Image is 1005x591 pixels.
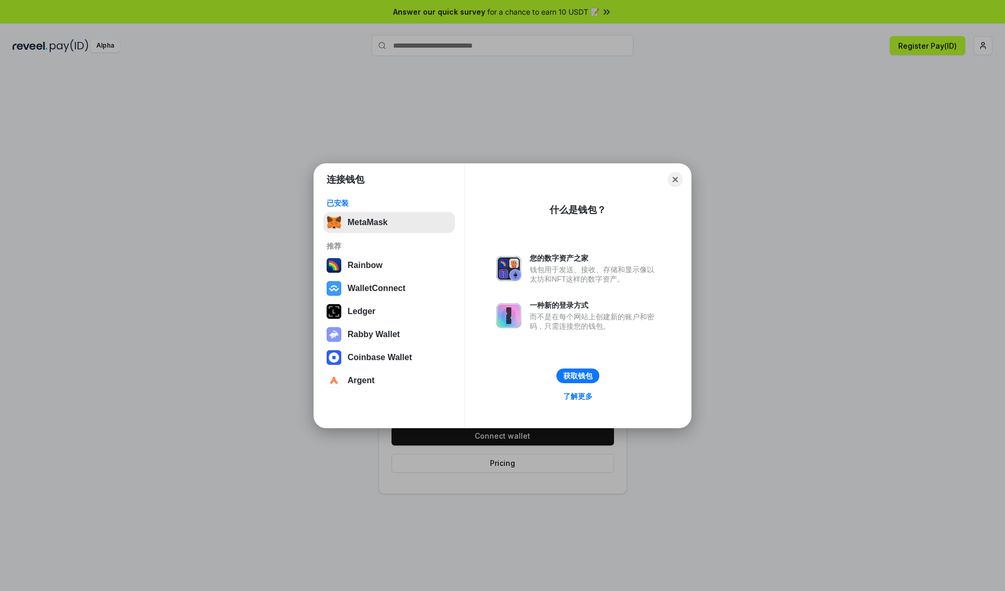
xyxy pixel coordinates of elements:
[327,173,364,186] h1: 连接钱包
[323,212,455,233] button: MetaMask
[496,256,521,281] img: svg+xml,%3Csvg%20xmlns%3D%22http%3A%2F%2Fwww.w3.org%2F2000%2Fsvg%22%20fill%3D%22none%22%20viewBox...
[530,265,660,284] div: 钱包用于发送、接收、存储和显示像以太坊和NFT这样的数字资产。
[327,258,341,273] img: svg+xml,%3Csvg%20width%3D%22120%22%20height%3D%22120%22%20viewBox%3D%220%200%20120%20120%22%20fil...
[323,301,455,322] button: Ledger
[348,376,375,385] div: Argent
[556,369,599,383] button: 获取钱包
[327,215,341,230] img: svg+xml,%3Csvg%20fill%3D%22none%22%20height%3D%2233%22%20viewBox%3D%220%200%2035%2033%22%20width%...
[348,261,383,270] div: Rainbow
[530,312,660,331] div: 而不是在每个网站上创建新的账户和密码，只需连接您的钱包。
[348,353,412,362] div: Coinbase Wallet
[327,327,341,342] img: svg+xml,%3Csvg%20xmlns%3D%22http%3A%2F%2Fwww.w3.org%2F2000%2Fsvg%22%20fill%3D%22none%22%20viewBox...
[496,303,521,328] img: svg+xml,%3Csvg%20xmlns%3D%22http%3A%2F%2Fwww.w3.org%2F2000%2Fsvg%22%20fill%3D%22none%22%20viewBox...
[557,389,599,403] a: 了解更多
[327,198,452,208] div: 已安装
[550,204,606,216] div: 什么是钱包？
[327,350,341,365] img: svg+xml,%3Csvg%20width%3D%2228%22%20height%3D%2228%22%20viewBox%3D%220%200%2028%2028%22%20fill%3D...
[327,373,341,388] img: svg+xml,%3Csvg%20width%3D%2228%22%20height%3D%2228%22%20viewBox%3D%220%200%2028%2028%22%20fill%3D...
[563,392,593,401] div: 了解更多
[348,307,375,316] div: Ledger
[668,172,683,187] button: Close
[327,304,341,319] img: svg+xml,%3Csvg%20xmlns%3D%22http%3A%2F%2Fwww.w3.org%2F2000%2Fsvg%22%20width%3D%2228%22%20height%3...
[348,284,406,293] div: WalletConnect
[323,278,455,299] button: WalletConnect
[323,324,455,345] button: Rabby Wallet
[323,255,455,276] button: Rainbow
[563,371,593,381] div: 获取钱包
[323,347,455,368] button: Coinbase Wallet
[348,218,387,227] div: MetaMask
[327,281,341,296] img: svg+xml,%3Csvg%20width%3D%2228%22%20height%3D%2228%22%20viewBox%3D%220%200%2028%2028%22%20fill%3D...
[530,253,660,263] div: 您的数字资产之家
[348,330,400,339] div: Rabby Wallet
[530,300,660,310] div: 一种新的登录方式
[327,241,452,251] div: 推荐
[323,370,455,391] button: Argent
